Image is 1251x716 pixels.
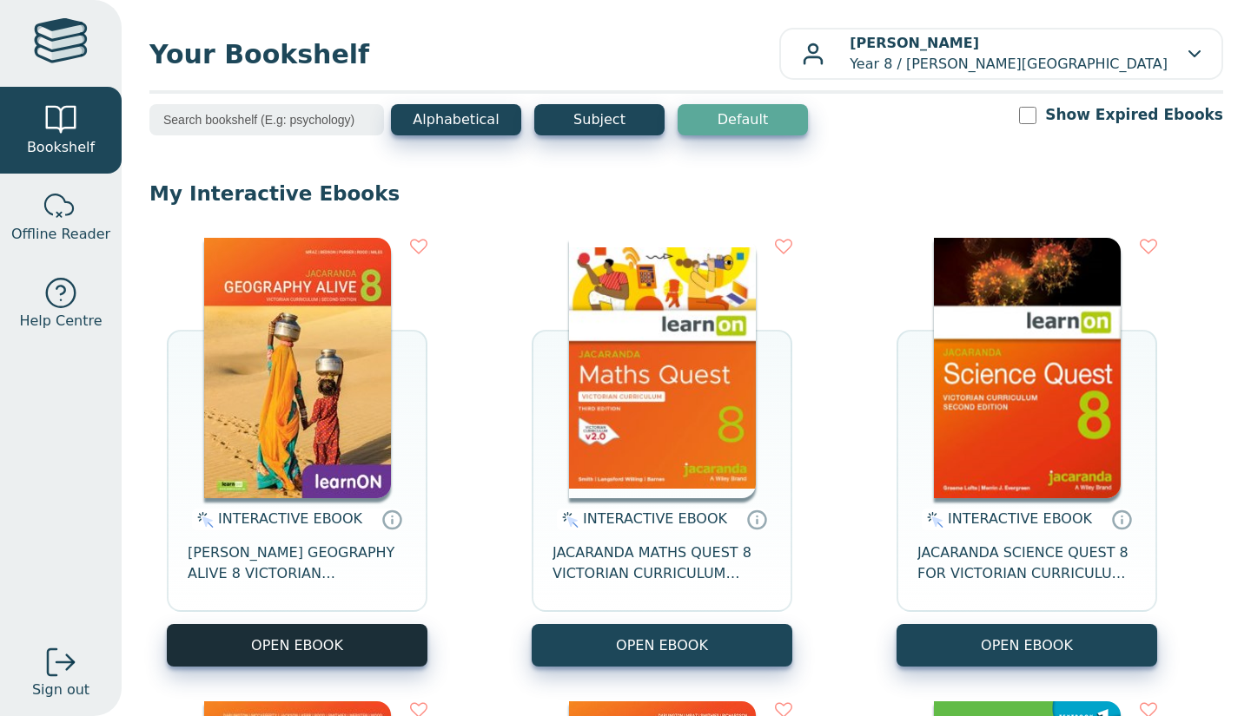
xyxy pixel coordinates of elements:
a: Interactive eBooks are accessed online via the publisher’s portal. They contain interactive resou... [381,509,402,529]
img: 5407fe0c-7f91-e911-a97e-0272d098c78b.jpg [204,238,391,498]
span: Offline Reader [11,224,110,245]
span: Your Bookshelf [149,35,779,74]
span: INTERACTIVE EBOOK [218,510,362,527]
span: Help Centre [19,311,102,332]
img: interactive.svg [557,509,579,530]
button: Alphabetical [391,104,521,135]
span: [PERSON_NAME] GEOGRAPHY ALIVE 8 VICTORIAN CURRICULUM LEARNON EBOOK 2E [188,542,407,584]
img: interactive.svg [922,509,943,530]
button: OPEN EBOOK [897,624,1157,667]
img: fffb2005-5288-ea11-a992-0272d098c78b.png [934,238,1121,498]
span: Bookshelf [27,137,95,158]
button: OPEN EBOOK [167,624,427,667]
a: Interactive eBooks are accessed online via the publisher’s portal. They contain interactive resou... [1111,509,1132,529]
p: Year 8 / [PERSON_NAME][GEOGRAPHIC_DATA] [850,33,1168,75]
img: interactive.svg [192,509,214,530]
img: c004558a-e884-43ec-b87a-da9408141e80.jpg [569,238,756,498]
a: Interactive eBooks are accessed online via the publisher’s portal. They contain interactive resou... [746,509,767,529]
span: INTERACTIVE EBOOK [583,510,727,527]
button: Default [678,104,808,135]
p: My Interactive Ebooks [149,181,1223,207]
input: Search bookshelf (E.g: psychology) [149,104,384,135]
button: OPEN EBOOK [532,624,792,667]
button: [PERSON_NAME]Year 8 / [PERSON_NAME][GEOGRAPHIC_DATA] [779,28,1223,80]
span: INTERACTIVE EBOOK [948,510,1092,527]
button: Subject [534,104,665,135]
span: JACARANDA MATHS QUEST 8 VICTORIAN CURRICULUM LEARNON EBOOK 3E [553,542,771,584]
span: Sign out [32,680,89,700]
label: Show Expired Ebooks [1045,104,1223,126]
b: [PERSON_NAME] [850,35,979,51]
span: JACARANDA SCIENCE QUEST 8 FOR VICTORIAN CURRICULUM LEARNON 2E EBOOK [917,542,1136,584]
